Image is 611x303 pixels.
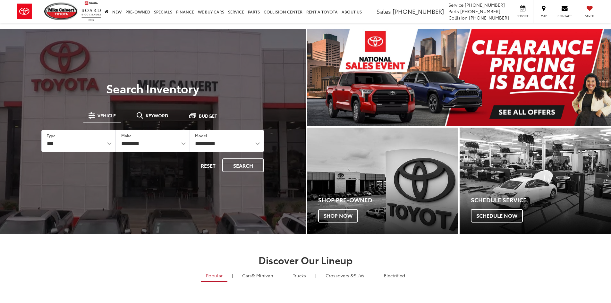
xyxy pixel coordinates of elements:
[393,7,444,15] span: [PHONE_NUMBER]
[230,272,234,279] li: |
[448,2,463,8] span: Service
[460,128,611,234] a: Schedule Service Schedule Now
[281,272,285,279] li: |
[146,113,168,118] span: Keyword
[471,197,611,203] h4: Schedule Service
[237,270,278,281] a: Cars
[471,209,523,223] span: Schedule Now
[318,197,458,203] h4: Shop Pre-Owned
[27,82,279,95] h3: Search Inventory
[80,255,532,265] h2: Discover Our Lineup
[321,270,369,281] a: SUVs
[448,14,468,21] span: Collision
[460,8,500,14] span: [PHONE_NUMBER]
[326,272,354,279] span: Crossovers &
[121,133,132,138] label: Make
[288,270,311,281] a: Trucks
[195,158,221,172] button: Reset
[222,158,264,172] button: Search
[377,7,391,15] span: Sales
[314,272,318,279] li: |
[448,8,459,14] span: Parts
[460,128,611,234] div: Toyota
[307,128,458,234] a: Shop Pre-Owned Shop Now
[318,209,358,223] span: Shop Now
[557,14,572,18] span: Contact
[307,128,458,234] div: Toyota
[582,14,597,18] span: Saved
[515,14,530,18] span: Service
[44,3,78,20] img: Mike Calvert Toyota
[252,272,273,279] span: & Minivan
[201,270,227,282] a: Popular
[537,14,551,18] span: Map
[47,133,55,138] label: Type
[469,14,509,21] span: [PHONE_NUMBER]
[98,113,116,118] span: Vehicle
[379,270,410,281] a: Electrified
[465,2,505,8] span: [PHONE_NUMBER]
[199,114,217,118] span: Budget
[195,133,207,138] label: Model
[372,272,376,279] li: |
